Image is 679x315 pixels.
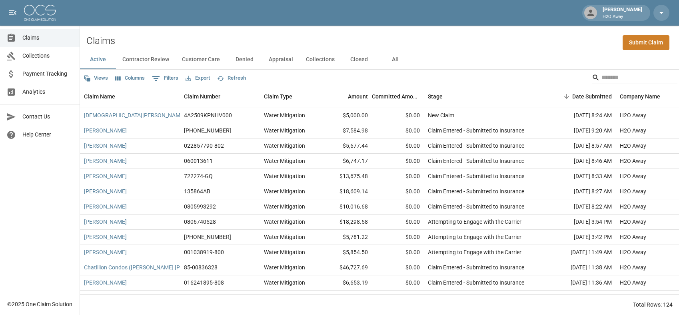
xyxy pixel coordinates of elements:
div: $0.00 [372,169,424,184]
button: Contractor Review [116,50,176,69]
div: Claim Entered - Submitted to Insurance [428,126,524,134]
div: Water Mitigation [264,187,305,195]
div: [DATE] 8:24 AM [544,108,616,123]
div: Attempting to Engage with the Carrier [428,248,521,256]
a: [PERSON_NAME] [84,157,127,165]
div: Amount [320,85,372,108]
div: [DATE] 8:33 AM [544,169,616,184]
button: Views [82,72,110,84]
div: 0805993292 [184,203,216,211]
button: Denied [226,50,262,69]
div: H2O Away [620,142,646,150]
h2: Claims [86,35,115,47]
div: Water Mitigation [264,279,305,287]
div: $18,298.58 [320,215,372,230]
div: 022857790-802 [184,142,224,150]
div: $0.00 [372,138,424,154]
div: Stage [424,85,544,108]
div: [DATE] 8:57 AM [544,138,616,154]
div: Water Mitigation [264,126,305,134]
div: PP0021070872 [184,294,223,302]
div: Search [592,71,677,86]
div: Claim Type [260,85,320,108]
a: [PERSON_NAME] [84,142,127,150]
button: Refresh [215,72,248,84]
div: $0.00 [372,245,424,260]
div: [DATE] 3:42 PM [544,230,616,245]
div: Claim Type [264,85,292,108]
div: [DATE] 11:36 AM [544,275,616,291]
a: [PERSON_NAME] [84,187,127,195]
div: Water Mitigation [264,248,305,256]
div: Claim Name [84,85,115,108]
div: 001038919-800 [184,248,224,256]
div: Total Rows: 124 [633,301,673,309]
div: H2O Away [620,111,646,119]
button: Customer Care [176,50,226,69]
div: $5,151.93 [320,291,372,306]
a: [PERSON_NAME] [84,172,127,180]
div: 01-009-269339 [184,233,231,241]
div: [DATE] 11:49 AM [544,245,616,260]
div: $5,854.50 [320,245,372,260]
a: [PERSON_NAME] [84,248,127,256]
div: H2O Away [620,126,646,134]
div: H2O Away [620,203,646,211]
button: Export [184,72,212,84]
div: H2O Away [620,248,646,256]
div: Claim Entered - Submitted to Insurance [428,142,524,150]
div: Negotiating with the Carrier [428,294,496,302]
button: Collections [300,50,341,69]
img: ocs-logo-white-transparent.png [24,5,56,21]
div: Date Submitted [544,85,616,108]
div: $0.00 [372,184,424,199]
div: H2O Away [620,157,646,165]
div: $5,000.00 [320,108,372,123]
div: [PERSON_NAME] [599,6,645,20]
div: [DATE] 8:22 AM [544,199,616,215]
button: Show filters [150,72,180,85]
div: 060013611 [184,157,213,165]
div: 4A2509KPNHV000 [184,111,232,119]
div: dynamic tabs [80,50,679,69]
div: $5,677.44 [320,138,372,154]
div: $46,727.69 [320,260,372,275]
span: Contact Us [22,112,73,121]
div: Water Mitigation [264,218,305,226]
div: [DATE] 8:27 AM [544,184,616,199]
span: Analytics [22,88,73,96]
div: $7,584.98 [320,123,372,138]
div: [DATE] 8:46 AM [544,154,616,169]
div: Stage [428,85,443,108]
div: © 2025 One Claim Solution [7,300,72,308]
div: Attempting to Engage with the Carrier [428,233,521,241]
div: H2O Away [620,279,646,287]
div: 722274-GQ [184,172,213,180]
div: $10,016.68 [320,199,372,215]
div: Company Name [620,85,660,108]
div: $0.00 [372,199,424,215]
div: Water Mitigation [264,142,305,150]
div: H2O Away [620,187,646,195]
div: Water Mitigation [264,233,305,241]
div: $0.00 [372,275,424,291]
div: H2O Away [620,263,646,271]
div: H2O Away [620,294,646,302]
a: [PERSON_NAME] [84,279,127,287]
span: Claims [22,34,73,42]
div: Claim Entered - Submitted to Insurance [428,157,524,165]
a: [PERSON_NAME] [84,218,127,226]
div: Claim Entered - Submitted to Insurance [428,187,524,195]
div: $13,675.48 [320,169,372,184]
a: [PERSON_NAME] [84,203,127,211]
button: All [377,50,413,69]
div: Water Mitigation [264,203,305,211]
div: Water Mitigation [264,263,305,271]
div: $18,609.14 [320,184,372,199]
div: Water Mitigation [264,157,305,165]
a: [PERSON_NAME] [84,233,127,241]
a: Chatillion Condos ([PERSON_NAME] [PERSON_NAME]) [84,263,220,271]
div: [DATE] 3:54 PM [544,215,616,230]
button: Closed [341,50,377,69]
div: $0.00 [372,215,424,230]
